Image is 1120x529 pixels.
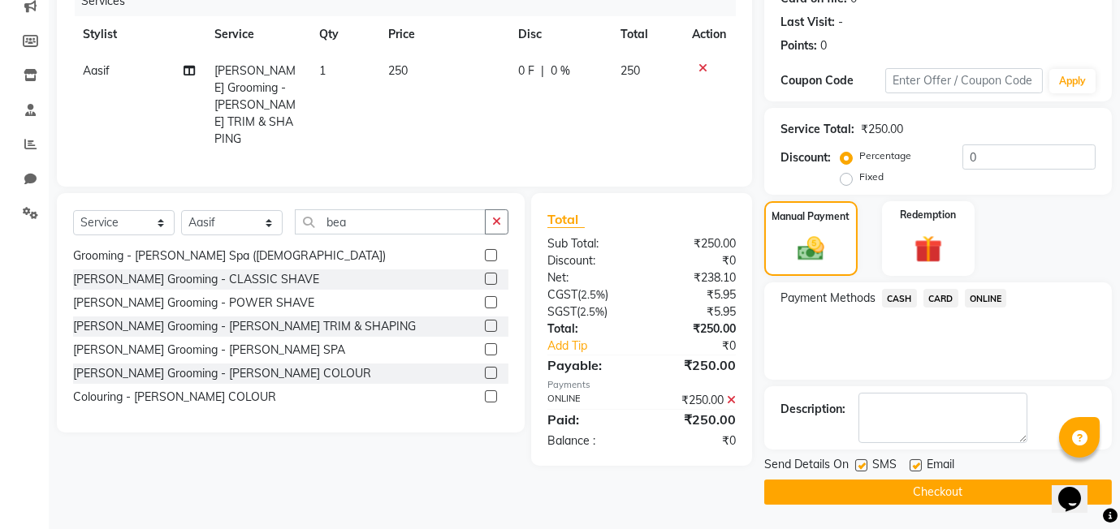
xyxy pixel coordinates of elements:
span: | [541,62,544,80]
th: Qty [309,16,378,53]
div: ₹0 [642,432,748,449]
span: CGST [547,287,577,302]
span: CASH [882,289,917,308]
input: Search or Scan [295,209,486,234]
div: Coupon Code [781,72,885,89]
span: Aasif [83,63,110,78]
label: Percentage [859,148,911,163]
div: Discount: [535,252,642,269]
th: Action [682,16,736,53]
div: [PERSON_NAME] Grooming - [PERSON_NAME] COLOUR [73,365,371,382]
div: ₹250.00 [642,392,748,409]
span: Payment Methods [781,290,876,307]
div: ₹250.00 [642,320,748,338]
div: Last Visit: [781,14,835,31]
span: 250 [388,63,408,78]
div: Service Total: [781,121,854,138]
div: Net: [535,269,642,286]
div: [PERSON_NAME] Grooming - [PERSON_NAME] SPA [73,342,345,359]
div: Description: [781,401,845,418]
div: ONLINE [535,392,642,409]
div: [PERSON_NAME] Grooming - [PERSON_NAME] TRIM & SHAPING [73,318,416,335]
span: 0 % [551,62,570,80]
img: _gift.svg [906,232,951,267]
div: Total: [535,320,642,338]
th: Stylist [73,16,205,53]
label: Fixed [859,170,884,184]
img: _cash.svg [789,234,832,264]
div: Discount: [781,149,831,166]
button: Apply [1049,69,1096,93]
div: ₹238.10 [642,269,748,286]
th: Disc [508,16,611,53]
th: Price [378,16,508,53]
span: 1 [319,63,326,78]
div: ₹0 [659,338,748,355]
div: ( ) [535,286,642,303]
label: Redemption [900,208,956,222]
span: CARD [923,289,958,308]
span: Total [547,211,585,228]
div: Grooming - [PERSON_NAME] Spa ([DEMOGRAPHIC_DATA]) [73,247,386,264]
div: ( ) [535,303,642,320]
span: 0 F [518,62,534,80]
div: ₹250.00 [642,410,748,429]
th: Total [611,16,682,53]
div: ₹250.00 [642,235,748,252]
div: [PERSON_NAME] Grooming - CLASSIC SHAVE [73,271,319,288]
th: Service [205,16,309,53]
span: 2.5% [581,288,605,301]
div: ₹5.95 [642,286,748,303]
a: Add Tip [535,338,659,355]
span: Send Details On [764,456,849,476]
div: Colouring - [PERSON_NAME] COLOUR [73,389,276,406]
button: Checkout [764,480,1112,505]
div: Payable: [535,355,642,375]
span: 250 [621,63,640,78]
div: - [838,14,843,31]
span: SMS [872,456,897,476]
span: Email [927,456,954,476]
div: [PERSON_NAME] Grooming - POWER SHAVE [73,295,314,312]
span: [PERSON_NAME] Grooming - [PERSON_NAME] TRIM & SHAPING [214,63,296,146]
div: ₹0 [642,252,748,269]
div: 0 [820,37,827,54]
div: Sub Total: [535,235,642,252]
div: ₹250.00 [642,355,748,375]
span: SGST [547,304,577,319]
div: Balance : [535,432,642,449]
span: 2.5% [580,305,604,318]
div: Points: [781,37,817,54]
div: Paid: [535,410,642,429]
iframe: chat widget [1052,464,1104,513]
span: ONLINE [965,289,1007,308]
div: Payments [547,378,736,392]
div: ₹250.00 [861,121,903,138]
input: Enter Offer / Coupon Code [885,68,1043,93]
div: ₹5.95 [642,303,748,320]
label: Manual Payment [772,209,850,224]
